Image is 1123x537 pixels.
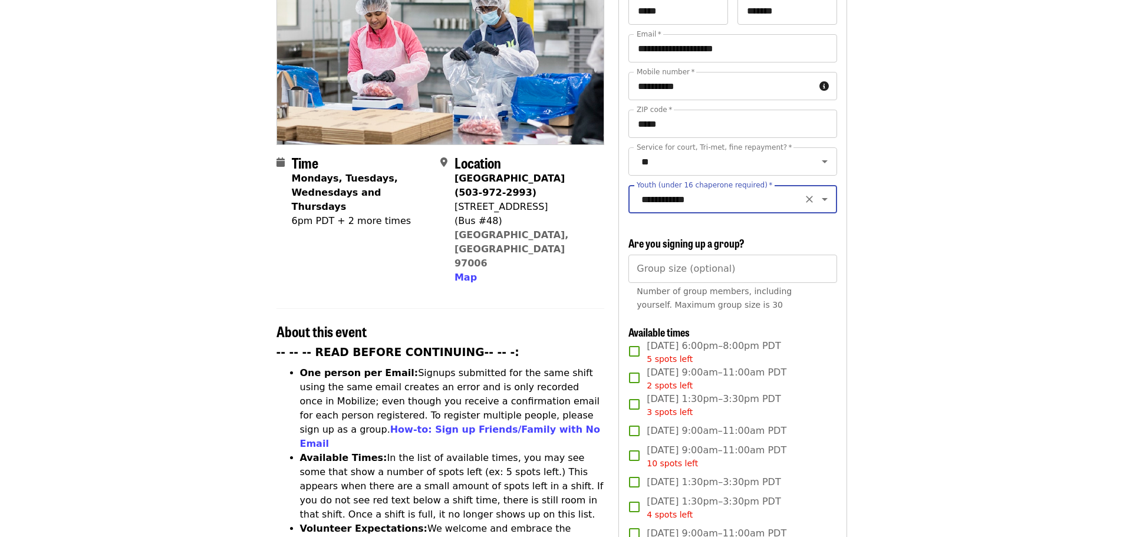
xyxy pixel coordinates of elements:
div: [STREET_ADDRESS] [455,200,595,214]
strong: -- -- -- READ BEFORE CONTINUING-- -- -: [276,346,519,358]
span: 10 spots left [647,459,698,468]
span: Available times [628,324,690,340]
span: About this event [276,321,367,341]
li: Signups submitted for the same shift using the same email creates an error and is only recorded o... [300,366,605,451]
span: Number of group members, including yourself. Maximum group size is 30 [637,286,792,309]
span: 2 spots left [647,381,693,390]
input: ZIP code [628,110,837,138]
label: Email [637,31,661,38]
label: Mobile number [637,68,694,75]
span: Map [455,272,477,283]
li: In the list of available times, you may see some that show a number of spots left (ex: 5 spots le... [300,451,605,522]
span: Time [292,152,318,173]
span: [DATE] 6:00pm–8:00pm PDT [647,339,780,365]
span: 5 spots left [647,354,693,364]
span: Are you signing up a group? [628,235,745,251]
strong: One person per Email: [300,367,419,378]
span: [DATE] 1:30pm–3:30pm PDT [647,475,780,489]
label: ZIP code [637,106,672,113]
i: map-marker-alt icon [440,157,447,168]
button: Open [816,153,833,170]
span: 3 spots left [647,407,693,417]
strong: [GEOGRAPHIC_DATA] (503-972-2993) [455,173,565,198]
strong: Volunteer Expectations: [300,523,428,534]
input: Email [628,34,837,62]
button: Open [816,191,833,207]
i: circle-info icon [819,81,829,92]
span: [DATE] 9:00am–11:00am PDT [647,365,786,392]
strong: Mondays, Tuesdays, Wednesdays and Thursdays [292,173,398,212]
a: How-to: Sign up Friends/Family with No Email [300,424,601,449]
button: Clear [801,191,818,207]
span: Location [455,152,501,173]
div: 6pm PDT + 2 more times [292,214,431,228]
span: 4 spots left [647,510,693,519]
label: Service for court, Tri-met, fine repayment? [637,144,792,151]
label: Youth (under 16 chaperone required) [637,182,772,189]
button: Map [455,271,477,285]
input: [object Object] [628,255,837,283]
input: Mobile number [628,72,814,100]
span: [DATE] 9:00am–11:00am PDT [647,443,786,470]
i: calendar icon [276,157,285,168]
span: [DATE] 9:00am–11:00am PDT [647,424,786,438]
a: [GEOGRAPHIC_DATA], [GEOGRAPHIC_DATA] 97006 [455,229,569,269]
span: [DATE] 1:30pm–3:30pm PDT [647,495,780,521]
span: [DATE] 1:30pm–3:30pm PDT [647,392,780,419]
strong: Available Times: [300,452,387,463]
div: (Bus #48) [455,214,595,228]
